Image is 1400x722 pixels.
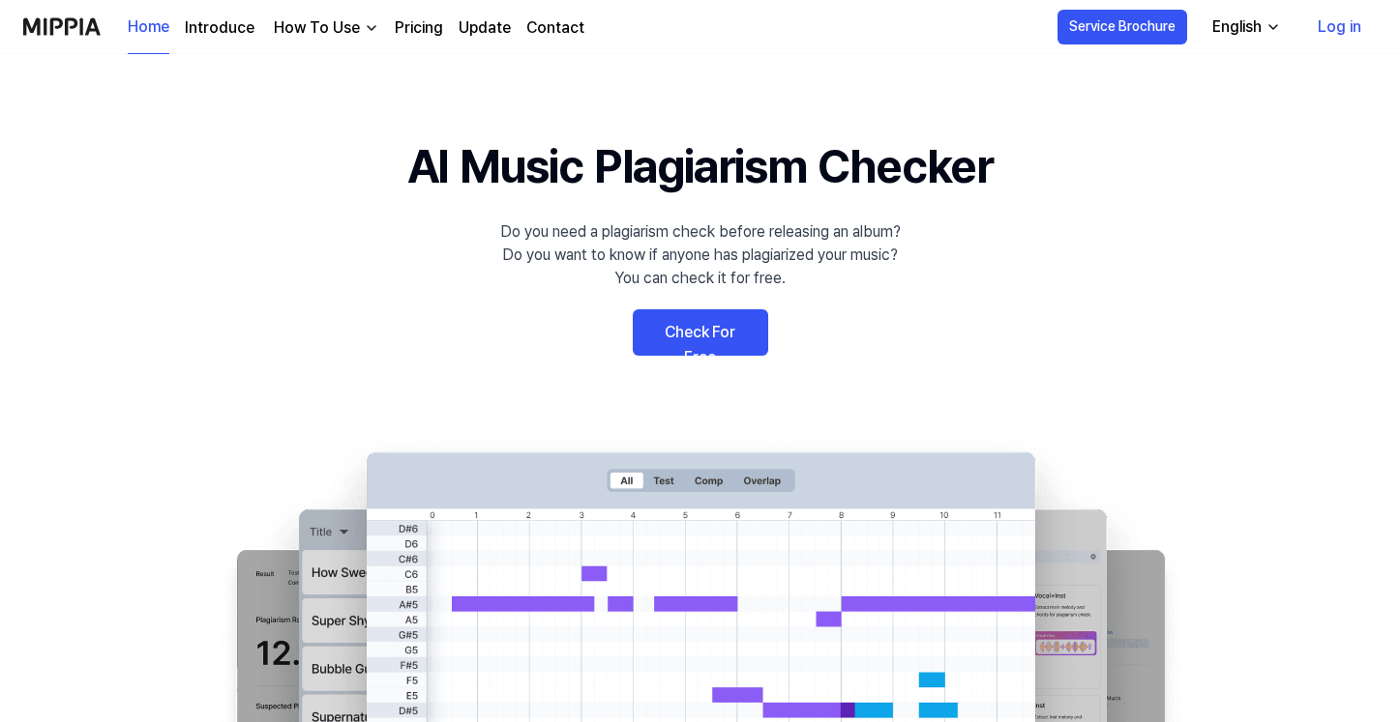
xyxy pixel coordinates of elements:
[526,16,584,40] a: Contact
[128,1,169,54] a: Home
[270,16,364,40] div: How To Use
[459,16,511,40] a: Update
[270,16,379,40] button: How To Use
[1197,8,1293,46] button: English
[407,131,993,201] h1: AI Music Plagiarism Checker
[1057,10,1187,44] button: Service Brochure
[633,309,768,356] a: Check For Free
[1208,15,1266,39] div: English
[395,16,443,40] a: Pricing
[185,16,254,40] a: Introduce
[364,20,379,36] img: down
[500,220,901,290] div: Do you need a plagiarism check before releasing an album? Do you want to know if anyone has plagi...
